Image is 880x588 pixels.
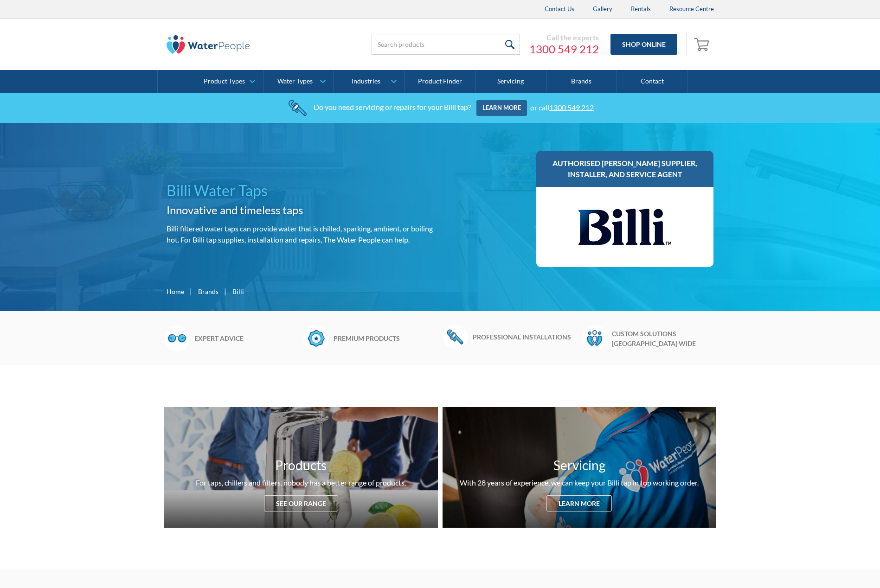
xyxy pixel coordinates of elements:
[264,495,338,511] div: See our range
[546,158,705,180] h3: Authorised [PERSON_NAME] supplier, installer, and service agent
[617,70,687,93] a: Contact
[582,325,607,351] img: Waterpeople Symbol
[473,332,577,342] h6: Professional installations
[529,42,599,56] a: 1300 549 212
[475,70,546,93] a: Servicing
[405,70,475,93] a: Product Finder
[546,495,612,511] div: Learn more
[443,407,716,528] a: ServicingWith 28 years of experience, we can keep your Billi tap in top working order.Learn more
[189,286,193,297] div: |
[204,77,245,85] div: Product Types
[167,287,184,296] a: Home
[277,77,313,85] div: Water Types
[334,70,404,93] a: Industries
[546,70,617,93] a: Brands
[314,102,471,111] div: Do you need servicing or repairs for your Billi tap?
[198,287,218,296] a: Brands
[372,34,520,55] input: Search products
[223,286,228,297] div: |
[443,325,468,348] img: Wrench
[352,77,380,85] div: Industries
[476,100,527,116] a: Learn more
[460,477,699,488] div: With 28 years of experience, we can keep your Billi tap in top working order.
[692,33,714,56] a: Open empty cart
[610,34,677,55] a: Shop Online
[549,102,594,111] a: 1300 549 212
[167,202,437,218] h2: Innovative and timeless taps
[164,407,438,528] a: ProductsFor taps, chillers and filters, nobody has a better range of products.See our range
[275,455,327,475] h3: Products
[167,179,437,202] h1: Billi Water Taps
[167,35,250,54] img: The Water People
[263,70,334,93] a: Water Types
[612,329,716,348] h6: Custom solutions [GEOGRAPHIC_DATA] wide
[196,477,406,488] div: For taps, chillers and filters, nobody has a better range of products.
[530,102,594,111] div: or call
[164,325,190,351] img: Glasses
[578,196,671,258] img: Billi
[303,325,329,351] img: Badge
[694,37,712,51] img: shopping cart
[553,455,605,475] h3: Servicing
[529,33,599,42] div: Call the experts
[232,287,244,296] div: Billi
[193,70,263,93] a: Product Types
[194,333,299,343] h6: Expert advice
[167,223,437,245] p: Billi filtered water taps can provide water that is chilled, sparking, ambient, or boiling hot. F...
[334,333,438,343] h6: Premium products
